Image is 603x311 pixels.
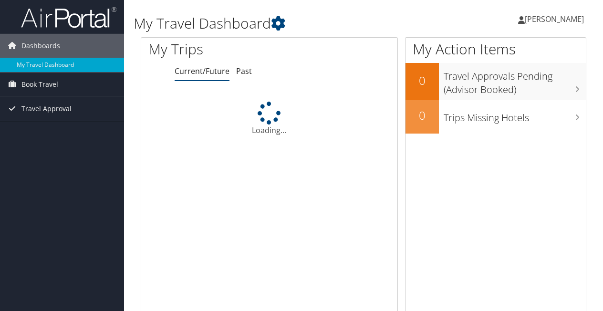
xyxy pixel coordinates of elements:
[444,106,586,124] h3: Trips Missing Hotels
[21,34,60,58] span: Dashboards
[405,39,586,59] h1: My Action Items
[21,6,116,29] img: airportal-logo.png
[518,5,593,33] a: [PERSON_NAME]
[444,65,586,96] h3: Travel Approvals Pending (Advisor Booked)
[21,73,58,96] span: Book Travel
[134,13,440,33] h1: My Travel Dashboard
[405,100,586,134] a: 0Trips Missing Hotels
[405,73,439,89] h2: 0
[405,63,586,100] a: 0Travel Approvals Pending (Advisor Booked)
[21,97,72,121] span: Travel Approval
[405,107,439,124] h2: 0
[236,66,252,76] a: Past
[175,66,229,76] a: Current/Future
[141,102,397,136] div: Loading...
[525,14,584,24] span: [PERSON_NAME]
[148,39,283,59] h1: My Trips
